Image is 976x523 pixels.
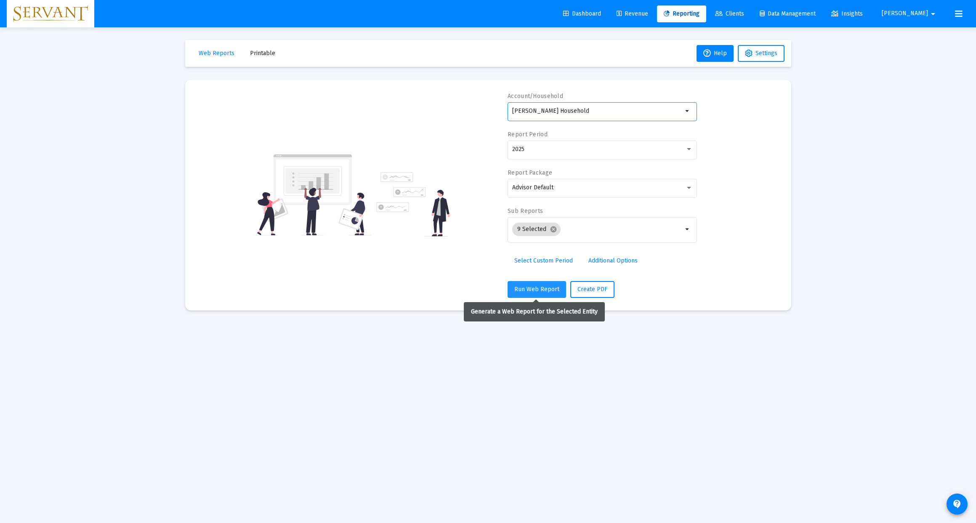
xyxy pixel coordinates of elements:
[664,10,699,17] span: Reporting
[708,5,751,22] a: Clients
[199,50,234,57] span: Web Reports
[508,93,563,100] label: Account/Household
[683,224,693,234] mat-icon: arrow_drop_down
[550,226,557,233] mat-icon: cancel
[824,5,870,22] a: Insights
[563,10,601,17] span: Dashboard
[703,50,727,57] span: Help
[512,146,524,153] span: 2025
[512,223,561,236] mat-chip: 9 Selected
[610,5,655,22] a: Revenue
[512,184,553,191] span: Advisor Default
[928,5,938,22] mat-icon: arrow_drop_down
[192,45,241,62] button: Web Reports
[508,131,548,138] label: Report Period
[570,281,614,298] button: Create PDF
[683,106,693,116] mat-icon: arrow_drop_down
[508,281,566,298] button: Run Web Report
[376,172,450,236] img: reporting-alt
[508,207,543,215] label: Sub Reports
[617,10,648,17] span: Revenue
[243,45,282,62] button: Printable
[755,50,777,57] span: Settings
[831,10,863,17] span: Insights
[588,257,638,264] span: Additional Options
[514,286,559,293] span: Run Web Report
[952,499,962,509] mat-icon: contact_support
[514,257,573,264] span: Select Custom Period
[760,10,816,17] span: Data Management
[512,108,683,114] input: Search or select an account or household
[882,10,928,17] span: [PERSON_NAME]
[556,5,608,22] a: Dashboard
[697,45,734,62] button: Help
[577,286,607,293] span: Create PDF
[512,221,683,238] mat-chip-list: Selection
[255,153,371,236] img: reporting
[753,5,822,22] a: Data Management
[715,10,744,17] span: Clients
[250,50,275,57] span: Printable
[657,5,706,22] a: Reporting
[738,45,785,62] button: Settings
[508,169,552,176] label: Report Package
[872,5,948,22] button: [PERSON_NAME]
[13,5,88,22] img: Dashboard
